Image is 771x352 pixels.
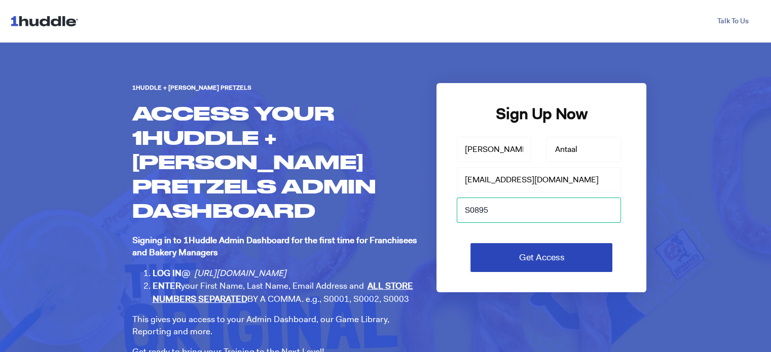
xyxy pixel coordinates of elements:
[132,101,422,222] h1: ACCESS YOUR 1HUDDLE + [PERSON_NAME] PRETZELS ADMIN DASHBOARD
[132,314,422,338] p: This gives you access to your Admin Dashboard, our Game Library, Reporting and more.
[132,234,417,258] strong: Signing in to 1Huddle Admin Dashboard for the first time for Franchisees and Bakery Managers
[132,83,422,93] h6: 1Huddle + [PERSON_NAME] Pretzels
[153,267,422,280] li: @
[153,267,181,279] strong: LOG IN
[93,12,761,30] div: Navigation Menu
[457,103,626,125] h2: Sign Up Now
[153,280,181,291] strong: ENTER
[153,280,422,305] li: your First Name, Last Name, Email Address and BY A COMMA. e.g., S0001, S0002, S0003
[457,167,621,192] input: Email
[546,137,621,162] input: Last name
[470,243,612,272] input: Get Access
[194,267,286,279] a: [URL][DOMAIN_NAME]
[10,11,83,30] img: 1huddle
[457,137,531,162] input: First name
[705,12,761,30] a: Talk To Us
[153,280,413,304] strong: ALL STORE NUMBERS SEPARATED
[457,198,621,223] input: Store #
